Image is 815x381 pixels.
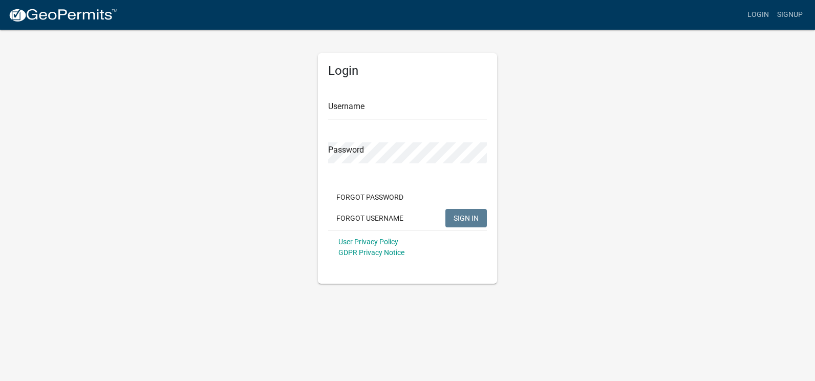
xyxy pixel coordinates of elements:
a: Login [743,5,773,25]
button: Forgot Username [328,209,412,227]
button: Forgot Password [328,188,412,206]
button: SIGN IN [445,209,487,227]
a: GDPR Privacy Notice [338,248,404,257]
a: Signup [773,5,807,25]
a: User Privacy Policy [338,238,398,246]
h5: Login [328,63,487,78]
span: SIGN IN [454,214,479,222]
